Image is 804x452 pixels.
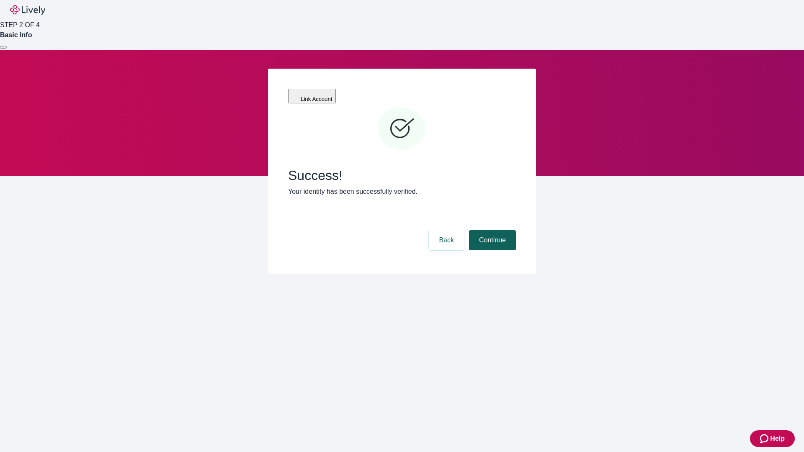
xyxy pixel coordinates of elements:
p: Your identity has been successfully verified. [288,187,516,197]
img: Lively [10,5,45,15]
span: Help [770,434,785,444]
button: Zendesk support iconHelp [750,430,795,447]
span: Success! [288,167,516,183]
button: Back [429,230,464,250]
svg: Zendesk support icon [760,434,770,444]
button: Continue [469,230,516,250]
svg: Checkmark icon [377,104,427,154]
button: Link Account [288,89,336,103]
